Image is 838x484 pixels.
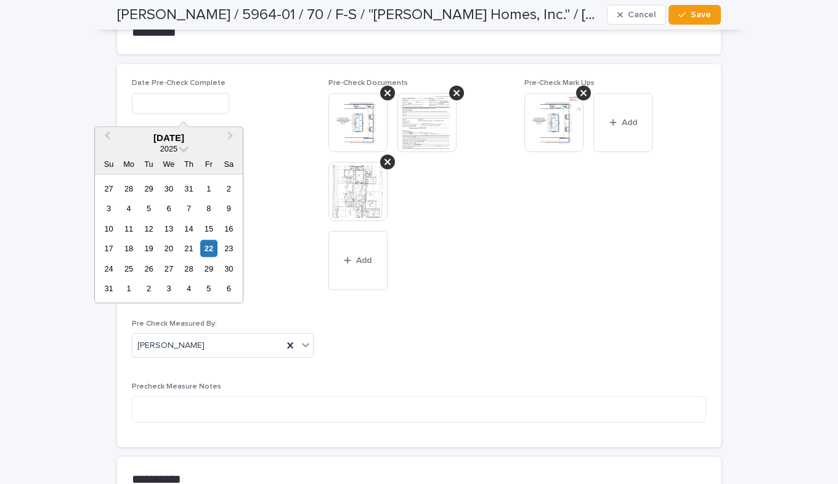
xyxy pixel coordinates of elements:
div: Choose Tuesday, July 29th, 2025 [140,180,157,196]
button: Previous Month [96,129,116,148]
div: Choose Friday, August 15th, 2025 [200,220,217,236]
span: 2025 [160,144,177,153]
div: Choose Thursday, August 14th, 2025 [181,220,197,236]
div: Choose Sunday, August 31st, 2025 [100,280,117,297]
div: Choose Saturday, September 6th, 2025 [221,280,237,297]
div: Choose Monday, September 1st, 2025 [120,280,137,297]
button: Next Month [222,129,242,148]
div: Fr [200,156,217,172]
div: Choose Sunday, August 10th, 2025 [100,220,117,236]
div: Choose Friday, August 1st, 2025 [200,180,217,196]
div: Choose Wednesday, August 27th, 2025 [160,260,177,276]
div: Choose Sunday, August 17th, 2025 [100,240,117,257]
div: Choose Tuesday, August 19th, 2025 [140,240,157,257]
div: Choose Friday, August 8th, 2025 [200,200,217,217]
div: Sa [221,156,237,172]
div: Choose Tuesday, August 5th, 2025 [140,200,157,217]
div: Choose Wednesday, September 3rd, 2025 [160,280,177,297]
span: [PERSON_NAME] [137,339,205,352]
div: Choose Saturday, August 30th, 2025 [221,260,237,276]
h2: [PERSON_NAME] / 5964-01 / 70 / F-S / "[PERSON_NAME] Homes, Inc." / [PERSON_NAME] [117,6,602,24]
div: Choose Tuesday, August 12th, 2025 [140,220,157,236]
div: Tu [140,156,157,172]
div: Choose Saturday, August 9th, 2025 [221,200,237,217]
div: Choose Saturday, August 16th, 2025 [221,220,237,236]
span: Add [356,256,372,265]
span: Save [691,10,711,19]
div: Mo [120,156,137,172]
div: Choose Thursday, July 31st, 2025 [181,180,197,196]
span: Date Pre-Check Complete [132,79,226,87]
div: Choose Monday, July 28th, 2025 [120,180,137,196]
div: Choose Thursday, August 7th, 2025 [181,200,197,217]
div: Choose Friday, August 29th, 2025 [200,260,217,276]
div: Choose Sunday, July 27th, 2025 [100,180,117,196]
button: Cancel [607,5,666,25]
div: Choose Wednesday, July 30th, 2025 [160,180,177,196]
span: Pre-Check Documents [328,79,408,87]
div: Su [100,156,117,172]
button: Save [669,5,721,25]
div: Choose Thursday, September 4th, 2025 [181,280,197,297]
div: Choose Tuesday, August 26th, 2025 [140,260,157,276]
button: Add [328,231,388,290]
span: Pre-Check Mark Ups [524,79,595,87]
div: Choose Saturday, August 2nd, 2025 [221,180,237,196]
span: Pre Check Measured By: [132,320,217,328]
div: Choose Thursday, August 28th, 2025 [181,260,197,276]
div: Choose Monday, August 11th, 2025 [120,220,137,236]
div: Choose Saturday, August 23rd, 2025 [221,240,237,257]
span: Cancel [628,10,656,19]
div: Choose Wednesday, August 6th, 2025 [160,200,177,217]
div: We [160,156,177,172]
div: Choose Monday, August 4th, 2025 [120,200,137,217]
div: Choose Monday, August 25th, 2025 [120,260,137,276]
div: Choose Friday, September 5th, 2025 [200,280,217,297]
div: Choose Friday, August 22nd, 2025 [200,240,217,257]
div: Choose Monday, August 18th, 2025 [120,240,137,257]
div: Th [181,156,197,172]
button: Add [593,93,653,152]
span: Precheck Measure Notes [132,383,221,390]
div: Choose Sunday, August 24th, 2025 [100,260,117,276]
div: Choose Wednesday, August 20th, 2025 [160,240,177,257]
div: month 2025-08 [99,179,238,299]
div: [DATE] [95,132,243,143]
div: Choose Thursday, August 21st, 2025 [181,240,197,257]
div: Choose Wednesday, August 13th, 2025 [160,220,177,236]
div: Choose Tuesday, September 2nd, 2025 [140,280,157,297]
span: Add [622,118,637,127]
div: Choose Sunday, August 3rd, 2025 [100,200,117,217]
